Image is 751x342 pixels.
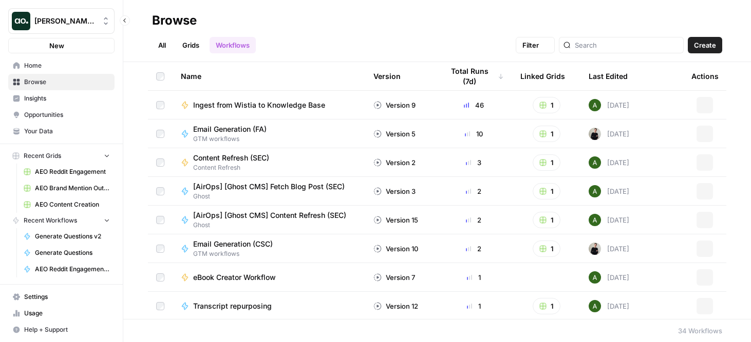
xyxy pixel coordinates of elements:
img: rzyuksnmva7rad5cmpd7k6b2ndco [589,243,601,255]
div: 46 [443,100,504,110]
div: Actions [691,62,719,90]
a: Generate Questions v2 [19,228,115,245]
div: Version [373,62,401,90]
span: AEO Reddit Engagement - Fork [35,265,110,274]
span: Usage [24,309,110,318]
span: Content Refresh (SEC) [193,153,269,163]
span: GTM workflows [193,134,275,144]
span: Email Generation (CSC) [193,239,273,249]
img: Dillon Test Logo [12,12,30,30]
a: Grids [176,37,205,53]
div: [DATE] [589,128,629,140]
div: Version 15 [373,215,418,225]
span: Insights [24,94,110,103]
div: 3 [443,157,504,168]
span: [AirOps] [Ghost CMS] Content Refresh (SEC) [193,210,346,220]
div: 10 [443,129,504,139]
div: Version 9 [373,100,416,110]
a: Opportunities [8,107,115,123]
span: Your Data [24,127,110,136]
span: AEO Reddit Engagement [35,167,110,176]
span: AEO Content Creation [35,200,110,209]
a: eBook Creator Workflow [181,272,357,283]
a: Content Refresh (SEC)Content Refresh [181,153,357,172]
div: Version 2 [373,157,416,168]
img: d65nc20463hou62czyfowuui0u3g [589,99,601,111]
div: Version 7 [373,272,415,283]
a: Email Generation (FA)GTM workflows [181,124,357,144]
button: 1 [533,240,560,257]
a: [AirOps] [Ghost CMS] Content Refresh (SEC)Ghost [181,210,357,230]
span: Filter [522,40,539,50]
span: Create [694,40,716,50]
button: Recent Workflows [8,213,115,228]
span: [PERSON_NAME] Test [34,16,97,26]
span: Browse [24,77,110,87]
button: Help + Support [8,321,115,338]
button: 1 [533,126,560,142]
span: Home [24,61,110,70]
button: 1 [533,97,560,113]
div: Name [181,62,357,90]
a: Transcript repurposing [181,301,357,311]
a: Usage [8,305,115,321]
div: [DATE] [589,156,629,169]
button: 1 [533,298,560,314]
button: New [8,38,115,53]
span: AEO Brand Mention Outreach [35,184,110,193]
button: Recent Grids [8,148,115,164]
span: Opportunities [24,110,110,119]
a: Workflows [210,37,256,53]
div: [DATE] [589,300,629,312]
span: Email Generation (FA) [193,124,267,134]
div: 2 [443,186,504,196]
span: New [49,41,64,51]
a: Your Data [8,123,115,139]
div: [DATE] [589,99,629,111]
button: Workspace: Dillon Test [8,8,115,34]
span: Help + Support [24,325,110,334]
button: 1 [533,212,560,228]
div: Last Edited [589,62,628,90]
a: [AirOps] [Ghost CMS] Fetch Blog Post (SEC)Ghost [181,182,357,201]
span: Content Refresh [193,163,277,172]
div: 34 Workflows [678,326,722,336]
a: Settings [8,289,115,305]
img: d65nc20463hou62czyfowuui0u3g [589,214,601,226]
div: [DATE] [589,271,629,284]
span: Recent Workflows [24,216,77,225]
button: 1 [533,154,560,171]
div: 2 [443,215,504,225]
a: AEO Content Creation [19,196,115,213]
a: Email Generation (CSC)GTM workflows [181,239,357,258]
button: Filter [516,37,555,53]
a: AEO Brand Mention Outreach [19,180,115,196]
span: Transcript repurposing [193,301,272,311]
div: [DATE] [589,185,629,197]
div: Version 12 [373,301,418,311]
div: Version 3 [373,186,416,196]
a: Browse [8,74,115,90]
div: Browse [152,12,197,29]
span: Recent Grids [24,151,61,160]
div: [DATE] [589,243,629,255]
div: 1 [443,301,504,311]
button: 1 [533,183,560,199]
div: Total Runs (7d) [443,62,504,90]
div: [DATE] [589,214,629,226]
a: Generate Questions [19,245,115,261]
a: Home [8,57,115,74]
span: eBook Creator Workflow [193,272,276,283]
div: Version 5 [373,129,416,139]
a: Insights [8,90,115,107]
span: Settings [24,292,110,301]
a: AEO Reddit Engagement [19,164,115,180]
span: Generate Questions v2 [35,232,110,241]
img: d65nc20463hou62czyfowuui0u3g [589,271,601,284]
img: rzyuksnmva7rad5cmpd7k6b2ndco [589,128,601,140]
a: AEO Reddit Engagement - Fork [19,261,115,277]
div: 2 [443,244,504,254]
img: d65nc20463hou62czyfowuui0u3g [589,185,601,197]
span: Ghost [193,220,354,230]
span: Ingest from Wistia to Knowledge Base [193,100,325,110]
